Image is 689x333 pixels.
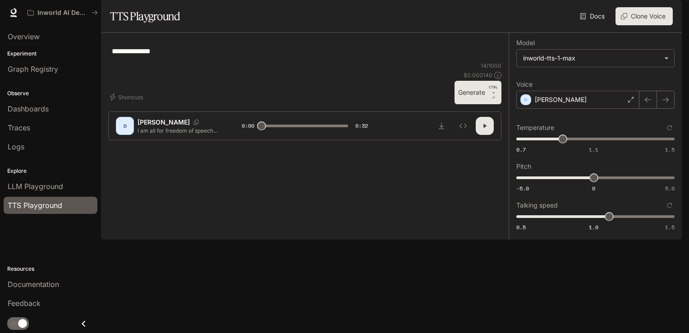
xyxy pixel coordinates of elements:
button: Reset to default [665,200,675,210]
span: 0:00 [242,121,254,130]
span: 0 [592,185,595,192]
span: 0.5 [516,223,526,231]
p: I am all for freedom of speech but there is no freedom of consequences especially when it comes t... [138,127,220,134]
p: Voice [516,81,533,88]
button: Download audio [432,117,450,135]
button: All workspaces [23,4,102,22]
p: ⏎ [489,84,498,101]
button: Inspect [454,117,472,135]
span: 1.0 [589,223,598,231]
span: 5.0 [665,185,675,192]
h1: TTS Playground [110,7,180,25]
button: GenerateCTRL +⏎ [455,81,501,104]
div: D [118,119,132,133]
div: inworld-tts-1-max [523,54,660,63]
button: Copy Voice ID [190,120,202,125]
span: 0:32 [355,121,368,130]
span: 1.5 [665,223,675,231]
p: 14 / 1000 [481,62,501,69]
button: Shortcuts [108,90,147,104]
p: [PERSON_NAME] [535,95,587,104]
span: 1.5 [665,146,675,153]
p: CTRL + [489,84,498,95]
div: inworld-tts-1-max [517,50,674,67]
a: Docs [578,7,608,25]
p: Inworld AI Demos [37,9,88,17]
p: Talking speed [516,202,558,208]
p: Pitch [516,163,531,170]
p: [PERSON_NAME] [138,118,190,127]
button: Reset to default [665,123,675,133]
button: Clone Voice [616,7,673,25]
span: 1.1 [589,146,598,153]
p: Temperature [516,125,554,131]
span: -5.0 [516,185,529,192]
p: $ 0.000140 [464,71,492,79]
span: 0.7 [516,146,526,153]
p: Model [516,40,535,46]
